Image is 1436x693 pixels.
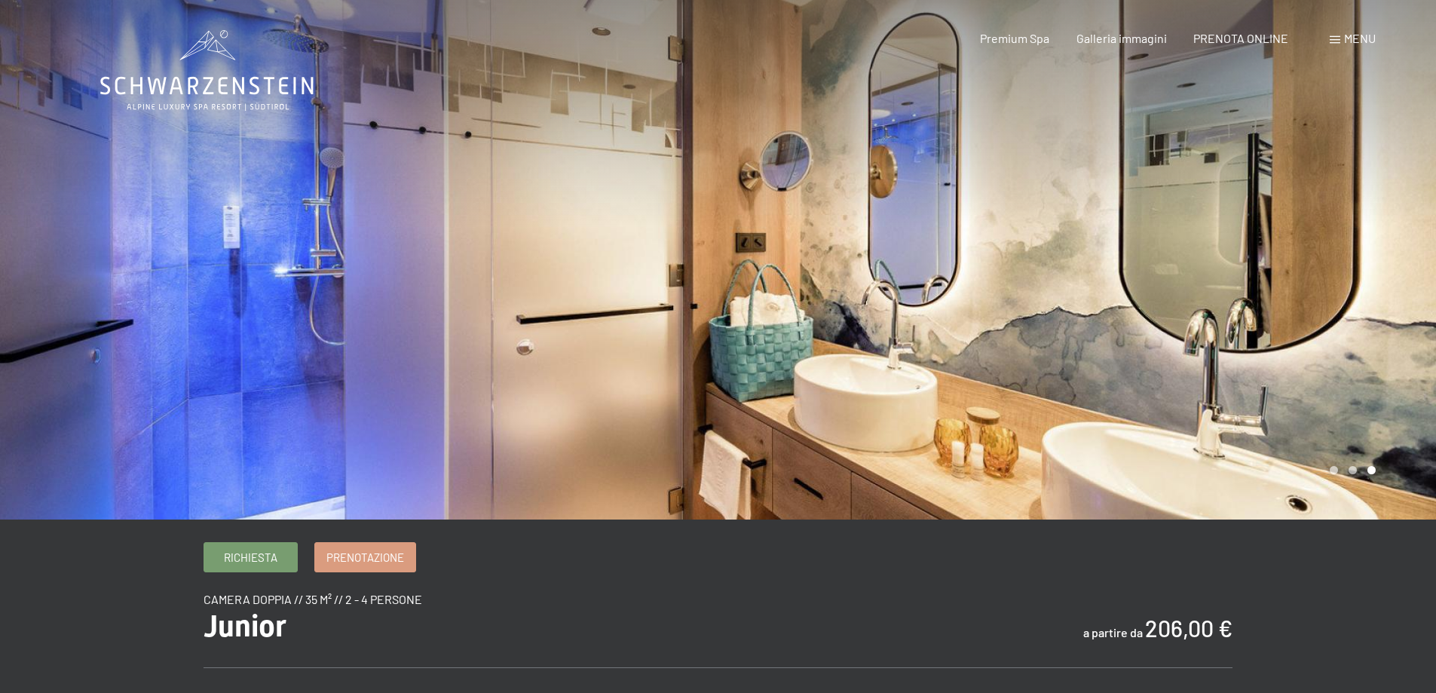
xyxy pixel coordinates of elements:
[204,543,297,572] a: Richiesta
[1344,31,1376,45] span: Menu
[224,550,277,566] span: Richiesta
[1083,625,1143,639] span: a partire da
[1193,31,1288,45] a: PRENOTA ONLINE
[980,31,1049,45] a: Premium Spa
[1145,615,1232,642] b: 206,00 €
[204,592,422,606] span: camera doppia // 35 m² // 2 - 4 persone
[1076,31,1167,45] a: Galleria immagini
[204,609,286,644] span: Junior
[315,543,415,572] a: Prenotazione
[326,550,404,566] span: Prenotazione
